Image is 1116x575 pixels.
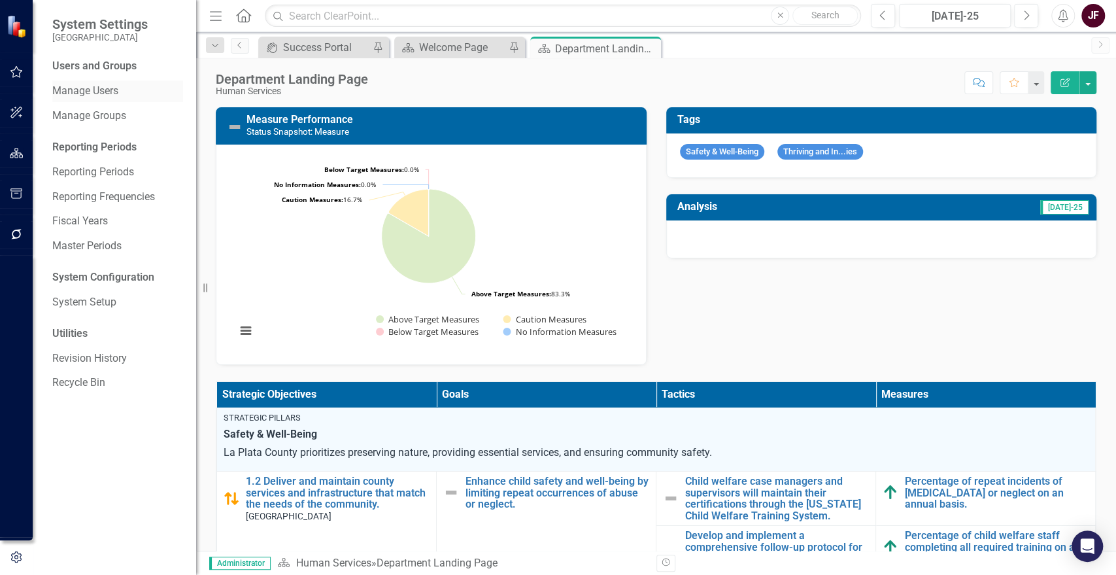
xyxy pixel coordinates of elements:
p: La Plata County prioritizes preserving nature, providing essential services, and ensuring communi... [224,445,1089,461]
div: System Configuration [52,270,183,285]
div: Chart. Highcharts interactive chart. [229,155,633,351]
a: Enhance child safety and well-being by limiting repeat occurrences of abuse or neglect. [465,476,649,510]
span: [GEOGRAPHIC_DATA] [246,511,331,521]
div: Users and Groups [52,59,183,74]
a: Fiscal Years [52,214,183,229]
div: Department Landing Page [555,41,658,57]
button: Show No Information Measures [503,326,615,338]
div: Welcome Page [419,39,505,56]
a: Reporting Frequencies [52,190,183,205]
button: Search [792,7,858,25]
h3: Tags [677,114,1091,126]
div: [DATE]-25 [904,9,1006,24]
a: Revision History [52,351,183,366]
span: Thriving and In...ies [777,144,863,160]
img: Above Target [883,485,898,500]
tspan: Above Target Measures: [471,289,551,298]
img: Not Defined [227,119,243,135]
div: Open Intercom Messenger [1072,531,1103,562]
path: Caution Measures, 1. [388,189,428,236]
div: Department Landing Page [216,72,368,86]
text: 0.0% [324,165,419,174]
a: Measure Performance [246,113,353,126]
img: ClearPoint Strategy [7,15,29,38]
a: Human Services [296,557,371,569]
a: Manage Groups [52,109,183,124]
button: [DATE]-25 [899,4,1011,27]
div: Utilities [52,326,183,341]
svg: Interactive chart [229,155,628,351]
a: Manage Users [52,84,183,99]
input: Search ClearPoint... [265,5,861,27]
td: Double-Click to Edit Right Click for Context Menu [876,472,1096,526]
text: Above Target Measures [388,313,479,325]
a: Percentage of repeat incidents of [MEDICAL_DATA] or neglect on an annual basis. [905,476,1089,510]
button: Show Below Target Measures [376,326,479,338]
span: Search [811,10,839,20]
path: Above Target Measures, 5. [382,189,476,283]
span: Safety & Well-Being [224,427,1089,442]
a: Reporting Periods [52,165,183,180]
a: Child welfare case managers and supervisors will maintain their certifications through the [US_ST... [685,476,869,521]
div: Reporting Periods [52,140,183,155]
button: View chart menu, Chart [237,322,255,340]
img: Above Target [883,540,898,555]
a: System Setup [52,295,183,310]
span: [DATE]-25 [1040,200,1089,215]
button: Show Caution Measures [503,314,586,325]
button: JF [1081,4,1105,27]
div: Human Services [216,86,368,96]
text: 0.0% [274,180,376,189]
h3: Analysis [677,201,861,213]
text: 16.7% [282,195,362,204]
a: Recycle Bin [52,375,183,391]
div: » [277,556,646,571]
small: [GEOGRAPHIC_DATA] [52,32,148,43]
img: Caution [224,491,239,506]
div: Department Landing Page [376,557,497,569]
a: Welcome Page [397,39,505,56]
span: Safety & Well-Being [680,144,764,160]
tspan: No Information Measures: [274,180,361,189]
a: 1.2 Deliver and maintain county services and infrastructure that match the needs of the community. [246,476,430,510]
span: System Settings [52,16,148,32]
text: 83.3% [471,289,570,298]
div: Strategic Pillars [224,412,1089,424]
button: Show Above Target Measures [376,314,480,325]
td: Double-Click to Edit [217,408,1096,472]
span: Administrator [209,557,271,570]
img: Not Defined [663,491,679,506]
td: Double-Click to Edit Right Click for Context Menu [656,472,876,526]
tspan: Caution Measures: [282,195,343,204]
tspan: Below Target Measures: [324,165,404,174]
text: Caution Measures [515,313,586,325]
a: Percentage of child welfare staff completing all required training on an annual basis. [905,530,1089,565]
text: Below Target Measures [388,326,479,338]
a: Master Periods [52,239,183,254]
img: Not Defined [443,485,459,500]
text: No Information Measures [515,326,616,338]
small: Status Snapshot: Measure [246,126,349,137]
div: Success Portal [283,39,369,56]
a: Success Portal [262,39,369,56]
